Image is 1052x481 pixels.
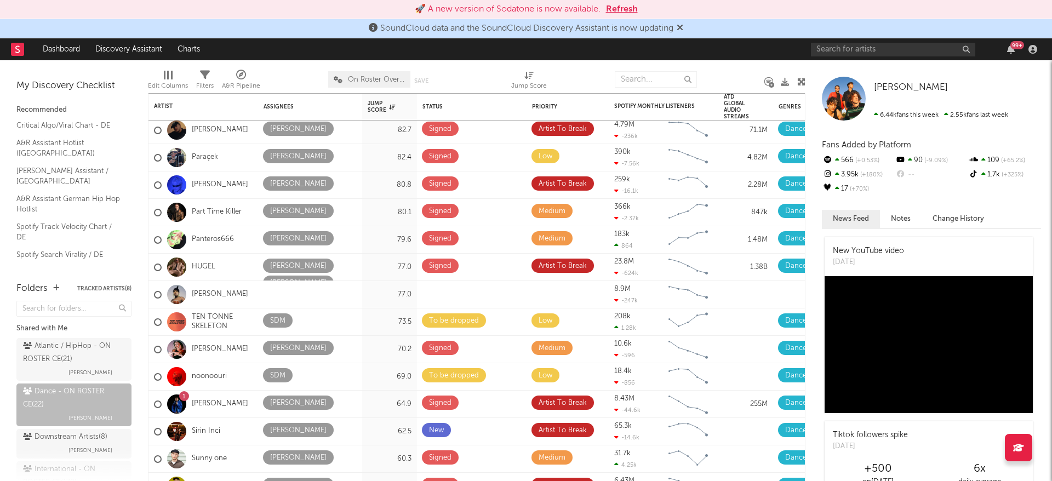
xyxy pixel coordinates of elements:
[724,94,751,120] div: ATD Global Audio Streams
[1010,41,1024,49] div: 99 +
[614,148,631,156] div: 390k
[368,179,411,192] div: 80.8
[614,215,639,222] div: -2.37k
[270,177,327,191] div: [PERSON_NAME]
[614,133,638,140] div: -236k
[822,168,895,182] div: 3.95k
[833,245,904,257] div: New YouTube video
[429,342,451,355] div: Signed
[429,397,451,410] div: Signed
[833,430,908,441] div: Tiktok followers spike
[16,249,121,261] a: Spotify Search Virality / DE
[16,429,131,459] a: Downstream Artists(8)[PERSON_NAME]
[196,66,214,98] div: Filters
[192,427,220,436] a: Sirin Inci
[614,258,634,265] div: 23.8M
[270,451,327,465] div: [PERSON_NAME]
[614,379,635,386] div: -856
[368,316,411,329] div: 73.5
[429,369,479,382] div: To be dropped
[380,24,673,33] span: SoundCloud data and the SoundCloud Discovery Assistant is now updating
[614,313,631,320] div: 208k
[68,366,112,379] span: [PERSON_NAME]
[68,444,112,457] span: [PERSON_NAME]
[429,150,451,163] div: Signed
[270,232,327,245] div: [PERSON_NAME]
[874,82,948,93] a: [PERSON_NAME]
[664,445,713,473] svg: Chart title
[429,451,451,465] div: Signed
[539,451,565,465] div: Medium
[192,180,248,190] a: [PERSON_NAME]
[264,104,340,110] div: Assignees
[874,112,1008,118] span: 2.55k fans last week
[16,137,121,159] a: A&R Assistant Hotlist ([GEOGRAPHIC_DATA])
[968,153,1041,168] div: 109
[192,372,227,381] a: noonoouri
[35,38,88,60] a: Dashboard
[1000,172,1024,178] span: +325 %
[148,66,188,98] div: Edit Columns
[16,322,131,335] div: Shared with Me
[192,454,227,463] a: Sunny one
[23,431,107,444] div: Downstream Artists ( 8 )
[429,260,451,273] div: Signed
[192,313,253,331] a: TEN TONNE SKELETON
[779,104,850,110] div: Genres
[614,395,634,402] div: 8.43M
[16,282,48,295] div: Folders
[368,453,411,466] div: 60.3
[614,422,632,430] div: 65.3k
[368,124,411,137] div: 82.7
[429,123,451,136] div: Signed
[270,424,327,437] div: [PERSON_NAME]
[368,206,411,219] div: 80.1
[614,187,638,194] div: -16.1k
[16,221,121,243] a: Spotify Track Velocity Chart / DE
[539,260,587,273] div: Artist To Break
[999,158,1025,164] span: +65.2 %
[664,281,713,308] svg: Chart title
[811,43,975,56] input: Search for artists
[539,314,552,328] div: Low
[368,233,411,247] div: 79.6
[429,205,451,218] div: Signed
[415,3,601,16] div: 🚀 A new version of Sodatone is now available.
[192,262,215,272] a: HUGEL
[23,385,122,411] div: Dance - ON ROSTER CE ( 22 )
[614,461,637,468] div: 4.25k
[429,424,444,437] div: New
[785,177,807,191] div: Dance
[539,205,565,218] div: Medium
[822,141,911,149] span: Fans Added by Platform
[822,210,880,228] button: News Feed
[196,79,214,93] div: Filters
[368,288,411,301] div: 77.0
[222,79,260,93] div: A&R Pipeline
[614,176,630,183] div: 259k
[664,144,713,171] svg: Chart title
[539,232,565,245] div: Medium
[16,301,131,317] input: Search for folders...
[874,112,939,118] span: 6.44k fans this week
[664,117,713,144] svg: Chart title
[429,177,451,191] div: Signed
[785,342,807,355] div: Dance
[848,186,869,192] span: +70 %
[614,285,631,293] div: 8.9M
[270,150,327,163] div: [PERSON_NAME]
[270,277,327,290] div: [PERSON_NAME]
[664,418,713,445] svg: Chart title
[154,103,236,110] div: Artist
[923,158,948,164] span: -9.09 %
[539,177,587,191] div: Artist To Break
[833,257,904,268] div: [DATE]
[833,441,908,452] div: [DATE]
[929,462,1030,476] div: 6 x
[192,208,242,217] a: Part Time Killer
[222,66,260,98] div: A&R Pipeline
[429,232,451,245] div: Signed
[614,270,638,277] div: -624k
[368,261,411,274] div: 77.0
[368,100,395,113] div: Jump Score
